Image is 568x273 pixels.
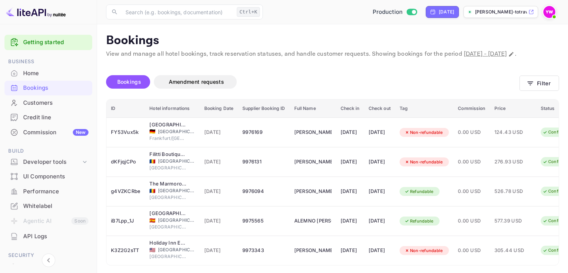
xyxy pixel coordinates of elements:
span: [GEOGRAPHIC_DATA] [149,253,187,260]
div: CommissionNew [4,125,92,140]
a: Home [4,66,92,80]
div: K3Z2G2sTT [111,245,140,257]
div: account-settings tabs [106,75,519,89]
div: Credit line [23,113,89,122]
div: [DATE] [369,126,391,138]
span: 305.44 USD [494,246,532,255]
div: [DATE] [439,9,454,15]
div: dKFjqjCPo [111,156,140,168]
a: Whitelabel [4,199,92,213]
span: Production [373,8,403,16]
span: [GEOGRAPHIC_DATA] [158,217,195,224]
a: Customers [4,96,92,110]
div: Performance [4,184,92,199]
span: Romania [149,188,155,193]
button: Filter [519,76,559,91]
div: ALON ESHED [294,126,332,138]
span: Spain [149,218,155,223]
span: 0.00 USD [458,158,485,166]
span: [GEOGRAPHIC_DATA] [158,246,195,253]
span: 0.00 USD [458,187,485,196]
span: Germany [149,129,155,134]
div: 9976094 [242,185,285,197]
div: Whitelabel [23,202,89,211]
div: Developer tools [4,156,92,169]
div: [DATE] [369,215,391,227]
span: [GEOGRAPHIC_DATA] [158,128,195,135]
span: 276.93 USD [494,158,532,166]
div: H10 Universitat Hotel [149,210,187,217]
div: Non-refundable [400,246,448,255]
div: [DATE] [341,185,360,197]
div: FY53Vux5k [111,126,140,138]
div: UI Components [23,172,89,181]
span: 0.00 USD [458,246,485,255]
div: [DATE] [341,126,360,138]
div: ELINOR SABAG [294,156,332,168]
div: API Logs [23,232,89,241]
span: [DATE] [204,187,234,196]
div: Filitti Boutique Hotel [149,151,187,158]
div: ASAF DUANI [294,185,332,197]
div: Refundable [400,217,438,226]
a: UI Components [4,169,92,183]
div: 9975565 [242,215,285,227]
p: [PERSON_NAME]-totravel... [475,9,527,15]
span: [GEOGRAPHIC_DATA] [149,194,187,201]
span: [DATE] [204,158,234,166]
div: [DATE] [369,185,391,197]
div: Home [23,69,89,78]
span: [GEOGRAPHIC_DATA] [158,158,195,165]
div: UI Components [4,169,92,184]
span: Business [4,58,92,66]
a: Credit line [4,110,92,124]
a: Bookings [4,81,92,95]
a: CommissionNew [4,125,92,139]
span: [DATE] [204,217,234,225]
a: API Logs [4,229,92,243]
div: iB7Lpp_1J [111,215,140,227]
div: [DATE] [369,245,391,257]
th: Check in [336,99,364,118]
a: Getting started [23,38,89,47]
span: 526.78 USD [494,187,532,196]
th: Hotel informations [145,99,199,118]
div: Whitelabel [4,199,92,214]
span: Romania [149,159,155,164]
span: 0.00 USD [458,128,485,136]
div: Non-refundable [400,128,448,137]
p: View and manage all hotel bookings, track reservation statuses, and handle customer requests. Sho... [106,50,559,59]
div: Ctrl+K [237,7,260,17]
div: g4VZKCRbe [111,185,140,197]
th: Price [490,99,536,118]
th: Check out [364,99,395,118]
div: The Marmorosch Bucharest, Autograph Collection [149,180,187,188]
div: Switch to Sandbox mode [370,8,420,16]
img: LiteAPI logo [6,6,66,18]
span: [GEOGRAPHIC_DATA] [158,187,195,194]
span: Build [4,147,92,155]
div: Refundable [400,187,438,196]
span: [DATE] [204,246,234,255]
input: Search (e.g. bookings, documentation) [121,4,234,19]
span: [DATE] [204,128,234,136]
div: [DATE] [341,245,360,257]
button: Collapse navigation [42,254,55,267]
div: Commission [23,128,89,137]
div: Developer tools [23,158,81,166]
div: Holiday Inn Express Brooklyn - Bushwick, an IHG Hotel [149,239,187,247]
span: Frankfurt/[GEOGRAPHIC_DATA] [149,135,187,142]
div: Non-refundable [400,157,448,167]
p: Bookings [106,33,559,48]
div: [DATE] [341,215,360,227]
span: [DATE] - [DATE] [464,50,507,58]
div: EITAN RON [294,245,332,257]
div: Performance [23,187,89,196]
span: Bookings [117,79,141,85]
span: [GEOGRAPHIC_DATA] [149,224,187,230]
div: Bookings [4,81,92,95]
span: 577.39 USD [494,217,532,225]
div: Customers [4,96,92,110]
th: Booking Date [200,99,238,118]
